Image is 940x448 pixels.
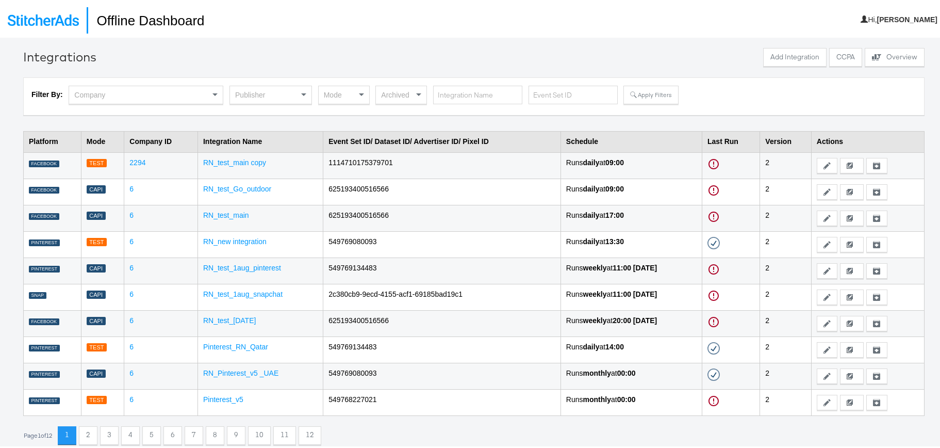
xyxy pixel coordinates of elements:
td: Runs at [560,361,702,387]
strong: 00:00 [617,367,636,375]
strong: 11:00 [613,288,631,296]
div: PINTEREST [29,343,60,350]
td: 625193400516566 [323,308,561,334]
td: Runs at [560,255,702,282]
h1: Offline Dashboard [87,5,204,31]
td: 549768227021 [323,387,561,413]
button: Apply Filters [623,84,678,102]
a: 6 [129,262,134,270]
a: Pinterest_RN_Qatar [203,341,268,349]
strong: daily [583,209,600,217]
div: FACEBOOK [29,185,59,192]
button: Add Integration [763,46,827,65]
a: 6 [129,183,134,191]
th: Company ID [124,129,198,150]
strong: 09:00 [605,183,624,191]
td: 549769080093 [323,229,561,255]
td: 2c380cb9-9ecd-4155-acf1-69185bad19c1 [323,282,561,308]
div: Capi [87,367,106,376]
div: Capi [87,183,106,192]
a: 6 [129,314,134,323]
strong: [DATE] [633,314,657,323]
div: PINTEREST [29,237,60,245]
button: 12 [299,424,321,443]
td: 2 [760,282,811,308]
a: RN_test_1aug_snapchat [203,288,283,296]
strong: daily [583,183,600,191]
button: 4 [121,424,140,443]
td: 1114710175379701 [323,150,561,177]
a: RN_test_[DATE] [203,314,256,323]
th: Integration Name [197,129,323,150]
div: Capi [87,289,106,297]
strong: weekly [583,288,607,296]
strong: Filter By: [31,88,63,97]
input: Integration Name [433,84,522,103]
div: SNAP [29,290,46,297]
div: Capi [87,210,106,218]
td: Runs at [560,308,702,334]
img: StitcherAds [8,12,79,24]
td: 2 [760,308,811,334]
div: Test [87,157,107,166]
div: Page 1 of 12 [23,430,53,437]
td: Runs at [560,387,702,413]
strong: weekly [583,314,607,323]
td: 2 [760,229,811,255]
div: FACEBOOK [29,211,59,218]
a: 6 [129,367,134,375]
a: CCPA [829,46,862,67]
a: 6 [129,288,134,296]
button: Overview [865,46,925,65]
a: RN_Pinterest_v5 _UAE [203,367,278,375]
div: Publisher [230,84,311,102]
td: Runs at [560,229,702,255]
td: 2 [760,334,811,361]
td: 2 [760,203,811,229]
td: 625193400516566 [323,177,561,203]
td: 549769134483 [323,255,561,282]
button: 8 [206,424,224,443]
th: Event Set ID/ Dataset ID/ Advertiser ID/ Pixel ID [323,129,561,150]
div: PINTEREST [29,395,60,403]
button: 3 [100,424,119,443]
th: Schedule [560,129,702,150]
td: Runs at [560,334,702,361]
th: Last Run [702,129,760,150]
td: 2 [760,387,811,413]
div: FACEBOOK [29,158,59,166]
strong: monthly [583,367,611,375]
div: Test [87,236,107,245]
td: 549769080093 [323,361,561,387]
button: 1 [58,424,76,443]
input: Event Set ID [529,84,618,103]
td: 2 [760,255,811,282]
a: RN_test_main [203,209,249,217]
strong: 20:00 [613,314,631,323]
strong: [DATE] [633,288,657,296]
button: 9 [227,424,245,443]
div: Archived [376,84,426,102]
div: Test [87,341,107,350]
strong: daily [583,235,600,244]
a: 2294 [129,156,145,165]
strong: 13:30 [605,235,624,244]
td: 549769134483 [323,334,561,361]
a: 6 [129,235,134,244]
button: 7 [185,424,203,443]
a: RN_test_1aug_pinterest [203,262,281,270]
div: Capi [87,262,106,271]
a: 6 [129,393,134,402]
button: 10 [248,424,271,443]
div: PINTEREST [29,369,60,376]
a: RN_test_main copy [203,156,266,165]
td: Runs at [560,177,702,203]
a: Pinterest_v5 [203,393,243,402]
a: Add Integration [763,46,827,67]
a: RN_test_Go_outdoor [203,183,271,191]
td: 2 [760,150,811,177]
td: Runs at [560,282,702,308]
button: 2 [79,424,97,443]
th: Mode [81,129,124,150]
a: RN_new integration [203,235,267,244]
